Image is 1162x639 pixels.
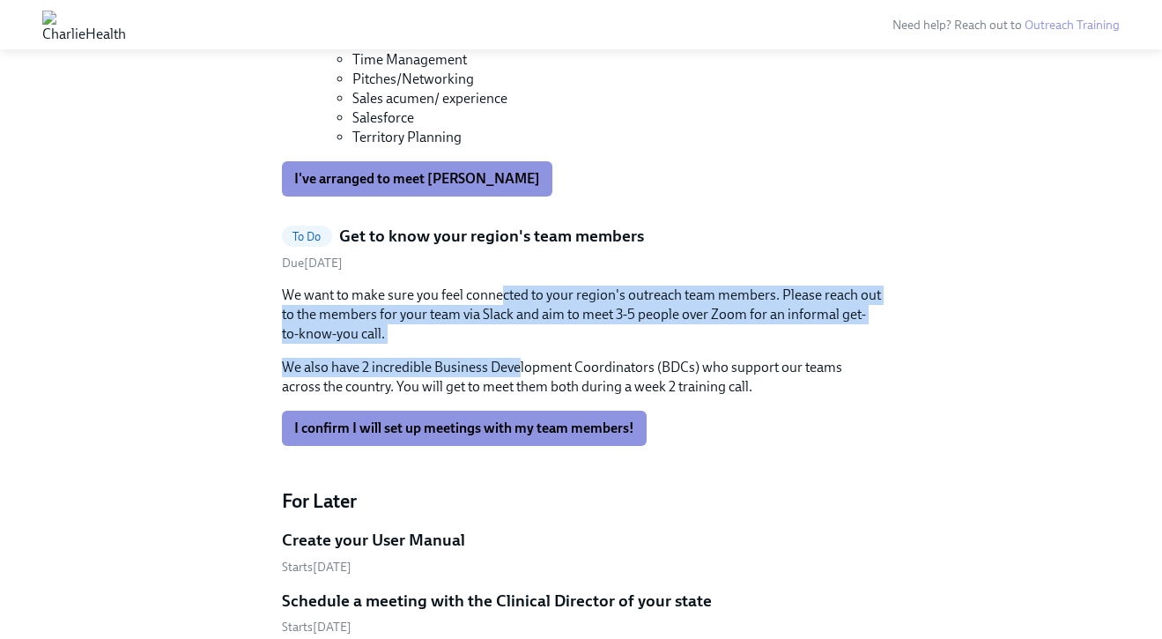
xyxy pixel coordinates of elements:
span: I've arranged to meet [PERSON_NAME] [294,170,540,188]
span: To Do [282,230,332,243]
span: I confirm I will set up meetings with my team members! [294,420,634,437]
h5: Schedule a meeting with the Clinical Director of your state [282,590,712,613]
span: Wednesday, August 20th 2025, 10:00 am [282,560,352,575]
button: I've arranged to meet [PERSON_NAME] [282,161,552,197]
span: Need help? Reach out to [892,18,1120,33]
h5: Get to know your region's team members [339,225,644,248]
a: Outreach Training [1025,18,1120,33]
li: Sales acumen/ experience [352,89,881,108]
li: Salesforce [352,108,881,128]
li: Time Management [352,50,881,70]
button: I confirm I will set up meetings with my team members! [282,411,647,446]
img: CharlieHealth [42,11,126,39]
a: To DoGet to know your region's team membersDue[DATE] [282,225,881,271]
a: Create your User ManualStarts[DATE] [282,529,881,576]
h4: For Later [282,488,881,515]
span: Wednesday, August 20th 2025, 10:00 am [282,256,343,271]
p: We also have 2 incredible Business Development Coordinators (BDCs) who support our teams across t... [282,358,881,397]
li: Territory Planning [352,128,881,147]
a: Schedule a meeting with the Clinical Director of your stateStarts[DATE] [282,590,881,636]
span: Wednesday, August 20th 2025, 10:00 am [282,620,352,635]
h5: Create your User Manual [282,529,465,552]
li: Pitches/Networking [352,70,881,89]
p: We want to make sure you feel connected to your region's outreach team members. Please reach out ... [282,286,881,344]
